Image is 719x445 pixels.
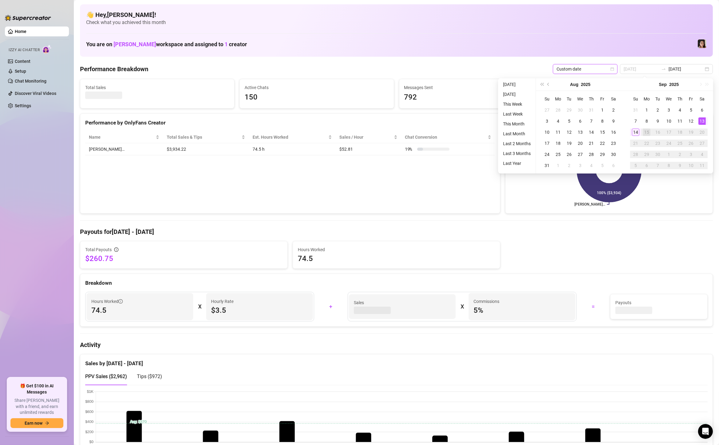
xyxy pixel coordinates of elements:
[586,116,597,127] td: 2025-08-07
[15,59,30,64] a: Content
[42,45,52,54] img: AI Chatter
[659,78,667,91] button: Choose a month
[588,117,595,125] div: 7
[25,421,42,426] span: Earn now
[608,104,619,116] td: 2025-08-02
[630,93,641,104] th: Su
[665,117,673,125] div: 10
[577,117,584,125] div: 6
[674,127,685,138] td: 2025-09-18
[541,104,553,116] td: 2025-07-27
[336,131,401,143] th: Sales / Hour
[687,162,695,169] div: 10
[654,162,661,169] div: 7
[501,81,533,88] li: [DATE]
[674,160,685,171] td: 2025-10-09
[575,127,586,138] td: 2025-08-13
[554,162,562,169] div: 1
[630,116,641,127] td: 2025-09-07
[575,116,586,127] td: 2025-08-06
[575,160,586,171] td: 2025-09-03
[211,305,308,315] span: $3.5
[663,116,674,127] td: 2025-09-10
[641,116,652,127] td: 2025-09-08
[687,151,695,158] div: 3
[632,117,639,125] div: 7
[652,149,663,160] td: 2025-09-30
[663,127,674,138] td: 2025-09-17
[405,146,415,153] span: 19 %
[577,106,584,114] div: 30
[697,104,708,116] td: 2025-09-06
[641,138,652,149] td: 2025-09-22
[676,140,684,147] div: 25
[641,127,652,138] td: 2025-09-15
[698,106,706,114] div: 6
[630,127,641,138] td: 2025-09-14
[541,127,553,138] td: 2025-08-10
[554,140,562,147] div: 18
[245,92,389,103] span: 150
[543,117,551,125] div: 3
[676,117,684,125] div: 11
[570,78,578,91] button: Choose a month
[630,104,641,116] td: 2025-08-31
[654,140,661,147] div: 23
[687,106,695,114] div: 5
[473,305,570,315] span: 5 %
[298,254,495,263] span: 74.5
[541,160,553,171] td: 2025-08-31
[565,129,573,136] div: 12
[687,129,695,136] div: 19
[608,160,619,171] td: 2025-09-06
[541,116,553,127] td: 2025-08-03
[643,140,650,147] div: 22
[652,93,663,104] th: Tu
[225,41,228,47] span: 1
[80,341,713,349] h4: Activity
[501,91,533,98] li: [DATE]
[632,162,639,169] div: 5
[80,227,713,236] h4: Payouts for [DATE] - [DATE]
[685,138,697,149] td: 2025-09-26
[577,140,584,147] div: 20
[501,120,533,128] li: This Month
[543,106,551,114] div: 27
[501,100,533,108] li: This Week
[685,127,697,138] td: 2025-09-19
[674,104,685,116] td: 2025-09-04
[632,140,639,147] div: 21
[610,151,617,158] div: 30
[15,91,56,96] a: Discover Viral Videos
[564,149,575,160] td: 2025-08-26
[198,302,201,312] div: X
[685,116,697,127] td: 2025-09-12
[581,78,590,91] button: Choose a year
[85,143,163,155] td: [PERSON_NAME]…
[663,138,674,149] td: 2025-09-24
[597,149,608,160] td: 2025-08-29
[501,160,533,167] li: Last Year
[501,130,533,137] li: Last Month
[85,84,229,91] span: Total Sales
[15,103,31,108] a: Settings
[597,127,608,138] td: 2025-08-15
[654,129,661,136] div: 16
[564,93,575,104] th: Tu
[253,134,327,141] div: Est. Hours Worked
[599,151,606,158] div: 29
[597,160,608,171] td: 2025-09-05
[118,299,123,304] span: info-circle
[608,127,619,138] td: 2025-08-16
[697,116,708,127] td: 2025-09-13
[654,117,661,125] div: 9
[564,104,575,116] td: 2025-07-29
[575,93,586,104] th: We
[632,106,639,114] div: 31
[698,140,706,147] div: 27
[674,93,685,104] th: Th
[697,138,708,149] td: 2025-09-27
[674,149,685,160] td: 2025-10-02
[565,140,573,147] div: 19
[610,129,617,136] div: 16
